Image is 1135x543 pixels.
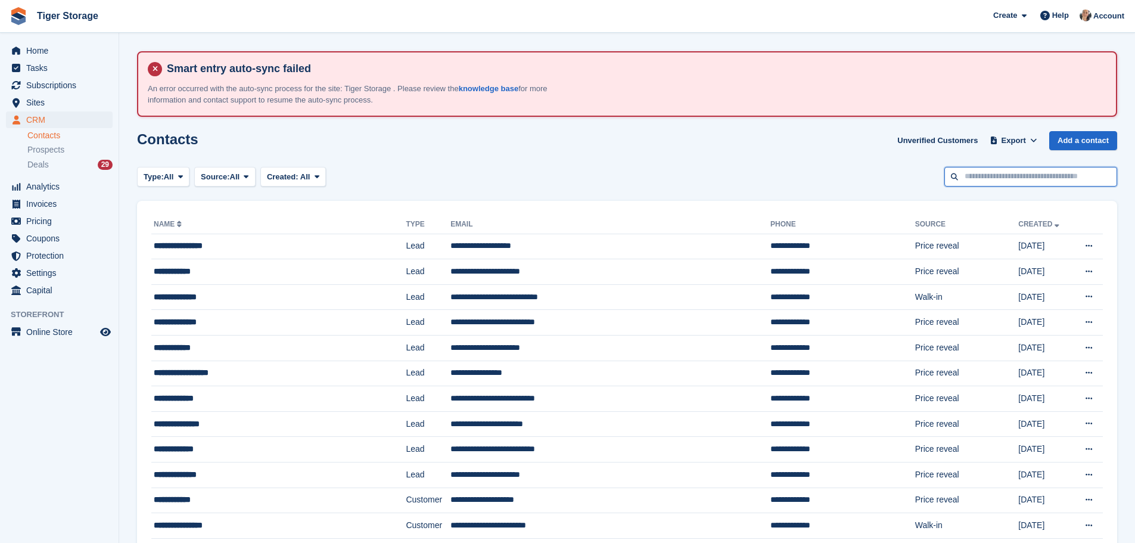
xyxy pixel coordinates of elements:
[6,265,113,281] a: menu
[915,259,1019,285] td: Price reveal
[770,215,915,234] th: Phone
[915,215,1019,234] th: Source
[915,463,1019,488] td: Price reveal
[893,131,982,151] a: Unverified Customers
[27,130,113,141] a: Contacts
[26,213,98,229] span: Pricing
[1002,135,1026,147] span: Export
[137,131,198,147] h1: Contacts
[987,131,1040,151] button: Export
[1018,310,1072,336] td: [DATE]
[1018,259,1072,285] td: [DATE]
[406,463,450,488] td: Lead
[1093,10,1124,22] span: Account
[915,310,1019,336] td: Price reveal
[144,171,164,183] span: Type:
[915,488,1019,513] td: Price reveal
[26,94,98,111] span: Sites
[6,94,113,111] a: menu
[26,230,98,247] span: Coupons
[915,234,1019,259] td: Price reveal
[6,60,113,76] a: menu
[1018,284,1072,310] td: [DATE]
[1018,234,1072,259] td: [DATE]
[26,324,98,340] span: Online Store
[26,196,98,212] span: Invoices
[1018,361,1072,386] td: [DATE]
[6,77,113,94] a: menu
[26,265,98,281] span: Settings
[26,178,98,195] span: Analytics
[6,324,113,340] a: menu
[1080,10,1092,21] img: Becky Martin
[1052,10,1069,21] span: Help
[26,42,98,59] span: Home
[27,144,113,156] a: Prospects
[1018,488,1072,513] td: [DATE]
[194,167,256,187] button: Source: All
[201,171,229,183] span: Source:
[459,84,518,93] a: knowledge base
[11,309,119,321] span: Storefront
[6,282,113,299] a: menu
[98,325,113,339] a: Preview store
[406,336,450,361] td: Lead
[267,172,298,181] span: Created:
[10,7,27,25] img: stora-icon-8386f47178a22dfd0bd8f6a31ec36ba5ce8667c1dd55bd0f319d3a0aa187defe.svg
[27,159,49,170] span: Deals
[406,310,450,336] td: Lead
[26,77,98,94] span: Subscriptions
[154,220,184,228] a: Name
[26,60,98,76] span: Tasks
[26,247,98,264] span: Protection
[915,336,1019,361] td: Price reveal
[6,196,113,212] a: menu
[915,361,1019,386] td: Price reveal
[6,42,113,59] a: menu
[915,284,1019,310] td: Walk-in
[6,247,113,264] a: menu
[6,178,113,195] a: menu
[6,230,113,247] a: menu
[137,167,189,187] button: Type: All
[1018,437,1072,463] td: [DATE]
[164,171,174,183] span: All
[406,284,450,310] td: Lead
[27,159,113,171] a: Deals 29
[1018,336,1072,361] td: [DATE]
[1018,411,1072,437] td: [DATE]
[260,167,326,187] button: Created: All
[406,386,450,412] td: Lead
[1018,386,1072,412] td: [DATE]
[406,259,450,285] td: Lead
[32,6,103,26] a: Tiger Storage
[406,361,450,386] td: Lead
[1018,513,1072,539] td: [DATE]
[915,437,1019,463] td: Price reveal
[915,513,1019,539] td: Walk-in
[98,160,113,170] div: 29
[27,144,64,156] span: Prospects
[26,111,98,128] span: CRM
[993,10,1017,21] span: Create
[300,172,310,181] span: All
[406,234,450,259] td: Lead
[1018,220,1062,228] a: Created
[406,411,450,437] td: Lead
[406,513,450,539] td: Customer
[915,386,1019,412] td: Price reveal
[450,215,770,234] th: Email
[162,62,1106,76] h4: Smart entry auto-sync failed
[915,411,1019,437] td: Price reveal
[406,437,450,463] td: Lead
[6,213,113,229] a: menu
[406,215,450,234] th: Type
[1018,463,1072,488] td: [DATE]
[6,111,113,128] a: menu
[406,488,450,513] td: Customer
[148,83,565,106] p: An error occurred with the auto-sync process for the site: Tiger Storage . Please review the for ...
[230,171,240,183] span: All
[1049,131,1117,151] a: Add a contact
[26,282,98,299] span: Capital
